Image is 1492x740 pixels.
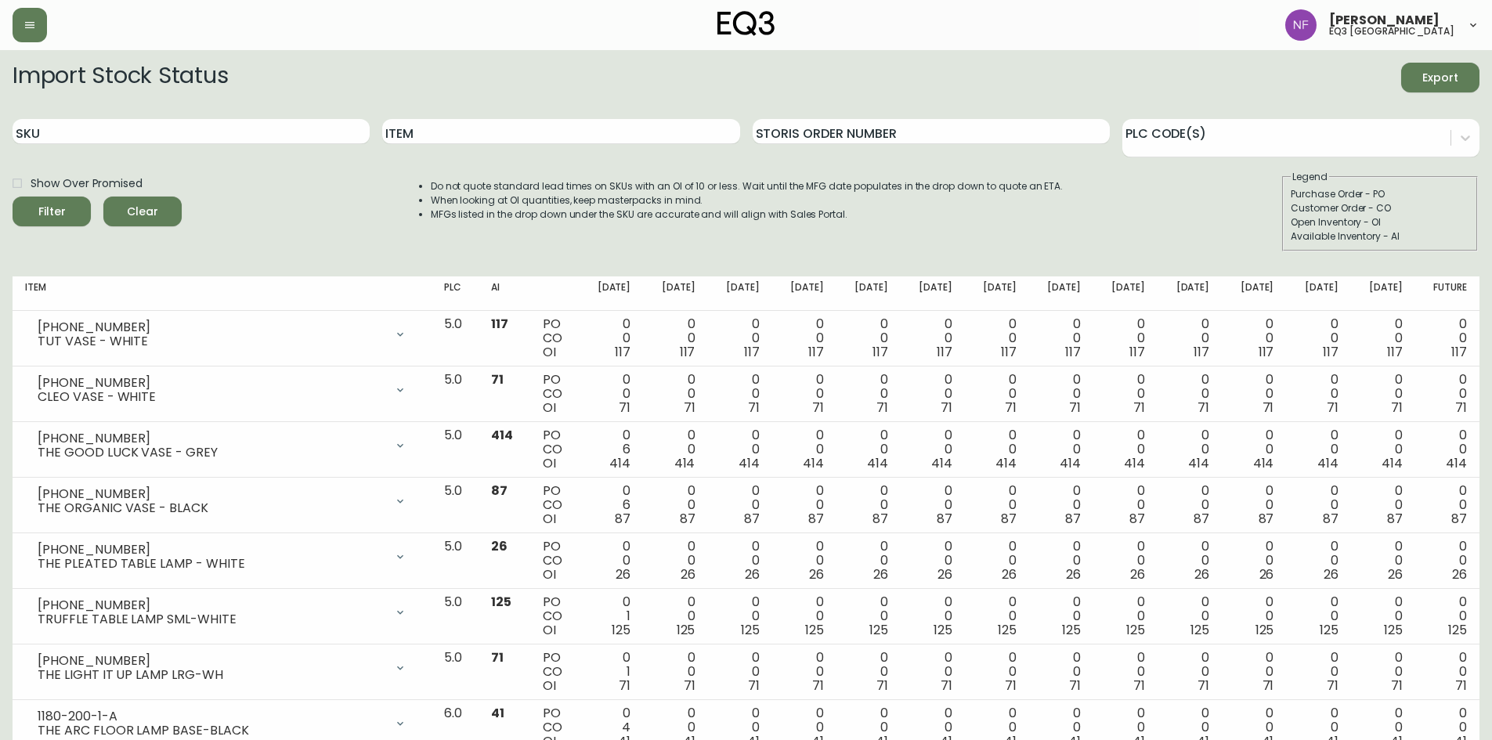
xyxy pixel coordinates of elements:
span: 71 [876,677,888,695]
div: TUT VASE - WHITE [38,334,385,348]
span: 125 [805,621,824,639]
div: [PHONE_NUMBER] [38,598,385,612]
div: 0 0 [1170,484,1209,526]
div: 0 0 [1299,595,1338,637]
th: [DATE] [965,276,1029,311]
span: 71 [1263,677,1274,695]
span: 117 [1001,343,1017,361]
span: 26 [937,565,952,583]
div: 0 0 [1234,428,1273,471]
span: 117 [1194,343,1209,361]
div: 0 0 [977,540,1017,582]
h2: Import Stock Status [13,63,228,92]
span: 71 [1198,677,1209,695]
span: 71 [1455,399,1467,417]
div: [PHONE_NUMBER] [38,654,385,668]
div: 0 0 [785,317,824,359]
span: 125 [1320,621,1338,639]
span: 26 [1452,565,1467,583]
span: 71 [812,399,824,417]
div: THE PLEATED TABLE LAMP - WHITE [38,557,385,571]
span: 87 [1323,510,1338,528]
span: 87 [872,510,888,528]
span: 71 [1391,399,1403,417]
div: 0 1 [591,595,630,637]
img: 2185be282f521b9306f6429905cb08b1 [1285,9,1317,41]
span: OI [543,677,556,695]
span: 71 [1133,677,1145,695]
div: 0 0 [656,428,695,471]
div: 0 0 [720,540,759,582]
div: 0 0 [849,484,888,526]
span: 71 [1133,399,1145,417]
div: 0 0 [1234,540,1273,582]
span: 117 [1259,343,1274,361]
div: 0 0 [656,595,695,637]
div: 0 0 [720,317,759,359]
div: 0 0 [1364,595,1403,637]
span: 71 [748,399,760,417]
div: 0 0 [1234,595,1273,637]
div: Customer Order - CO [1291,201,1469,215]
span: 414 [803,454,824,472]
span: 125 [1255,621,1274,639]
div: PO CO [543,595,567,637]
div: THE GOOD LUCK VASE - GREY [38,446,385,460]
span: 414 [995,454,1017,472]
span: 125 [869,621,888,639]
div: 0 0 [1042,595,1081,637]
div: PO CO [543,540,567,582]
div: 0 0 [913,595,952,637]
h5: eq3 [GEOGRAPHIC_DATA] [1329,27,1454,36]
th: [DATE] [579,276,643,311]
div: 0 0 [977,428,1017,471]
span: 87 [937,510,952,528]
span: 414 [1188,454,1209,472]
span: 71 [748,677,760,695]
span: 26 [1066,565,1081,583]
div: 0 0 [1234,484,1273,526]
span: 71 [1005,399,1017,417]
span: 117 [1323,343,1338,361]
div: 0 0 [977,651,1017,693]
div: [PHONE_NUMBER]THE PLEATED TABLE LAMP - WHITE [25,540,419,574]
div: 0 0 [849,651,888,693]
span: 125 [934,621,952,639]
div: 0 0 [1170,428,1209,471]
div: 0 0 [1428,428,1467,471]
span: 26 [745,565,760,583]
div: 0 0 [913,540,952,582]
span: 26 [1324,565,1338,583]
span: 87 [491,482,508,500]
div: [PHONE_NUMBER] [38,487,385,501]
span: 125 [1448,621,1467,639]
div: PO CO [543,373,567,415]
span: 117 [680,343,695,361]
span: 125 [491,593,511,611]
div: THE ORGANIC VASE - BLACK [38,501,385,515]
div: 0 0 [720,428,759,471]
td: 5.0 [432,478,479,533]
span: 71 [1005,677,1017,695]
div: 0 6 [591,484,630,526]
div: 0 0 [1106,540,1145,582]
div: [PHONE_NUMBER] [38,543,385,557]
div: 0 0 [1234,317,1273,359]
div: Filter [38,202,66,222]
span: OI [543,621,556,639]
div: 0 6 [591,428,630,471]
div: 0 0 [1428,317,1467,359]
div: 0 0 [1170,317,1209,359]
span: 117 [872,343,888,361]
div: 0 0 [785,373,824,415]
span: 87 [615,510,630,528]
span: Show Over Promised [31,175,143,192]
div: 0 0 [785,595,824,637]
span: 71 [1069,677,1081,695]
div: Available Inventory - AI [1291,229,1469,244]
div: 0 0 [1234,651,1273,693]
span: 125 [998,621,1017,639]
span: 71 [876,399,888,417]
div: 0 0 [1428,651,1467,693]
span: 71 [619,399,630,417]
